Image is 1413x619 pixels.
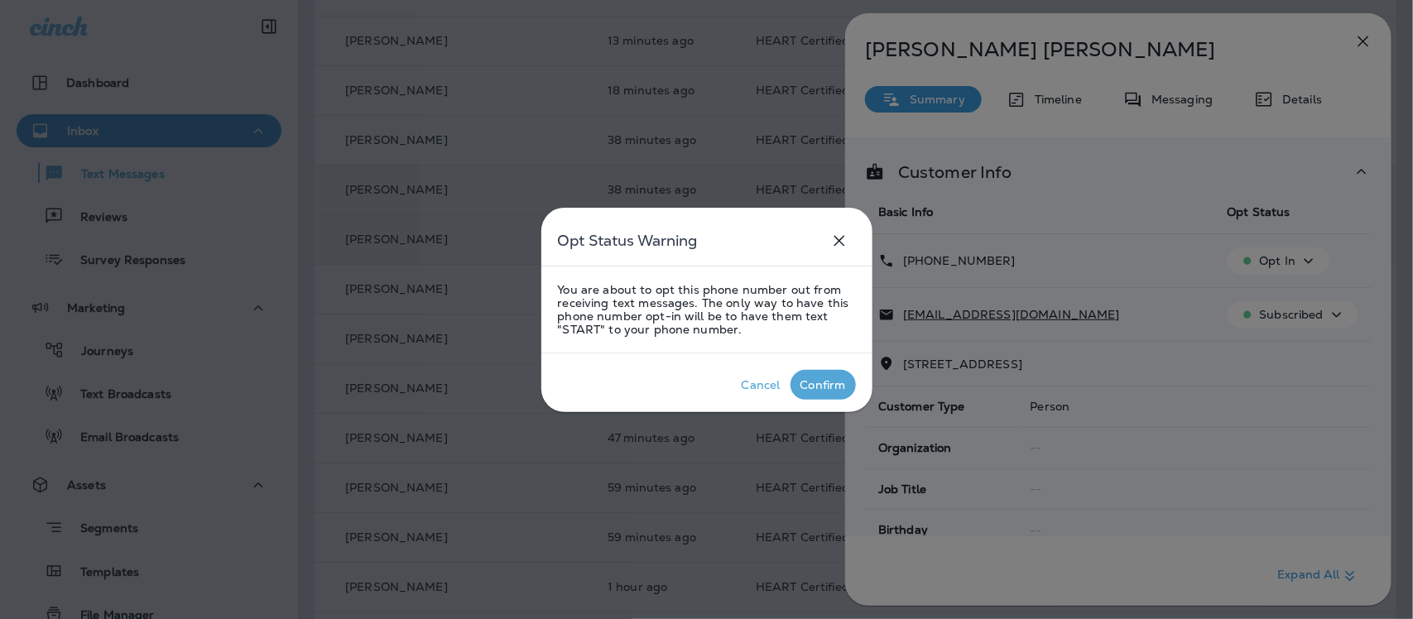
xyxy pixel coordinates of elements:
[823,224,856,257] button: close
[791,370,856,400] button: Confirm
[558,228,698,254] h5: Opt Status Warning
[732,370,791,400] button: Cancel
[742,378,781,391] div: Cancel
[558,283,856,336] p: You are about to opt this phone number out from receiving text messages. The only way to have thi...
[800,378,846,391] div: Confirm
